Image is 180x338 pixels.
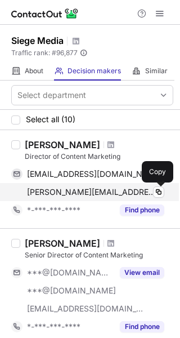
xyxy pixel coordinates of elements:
div: Director of Content Marketing [25,152,173,162]
span: Similar [145,66,168,75]
span: Traffic rank: # 96,877 [11,49,78,57]
button: Reveal Button [120,204,164,216]
span: About [25,66,43,75]
button: Reveal Button [120,321,164,332]
span: Select all (10) [26,115,75,124]
span: [EMAIL_ADDRESS][DOMAIN_NAME] [27,169,156,179]
h1: Siege Media [11,34,64,47]
span: [EMAIL_ADDRESS][DOMAIN_NAME] [27,304,144,314]
img: ContactOut v5.3.10 [11,7,79,20]
div: Senior Director of Content Marketing [25,250,173,260]
div: [PERSON_NAME] [25,139,100,150]
span: Decision makers [67,66,121,75]
button: Reveal Button [120,267,164,278]
div: Select department [17,90,86,101]
span: ***@[DOMAIN_NAME] [27,286,116,296]
span: ***@[DOMAIN_NAME] [27,268,113,278]
div: [PERSON_NAME] [25,238,100,249]
span: [PERSON_NAME][EMAIL_ADDRESS][DOMAIN_NAME] [27,187,156,197]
